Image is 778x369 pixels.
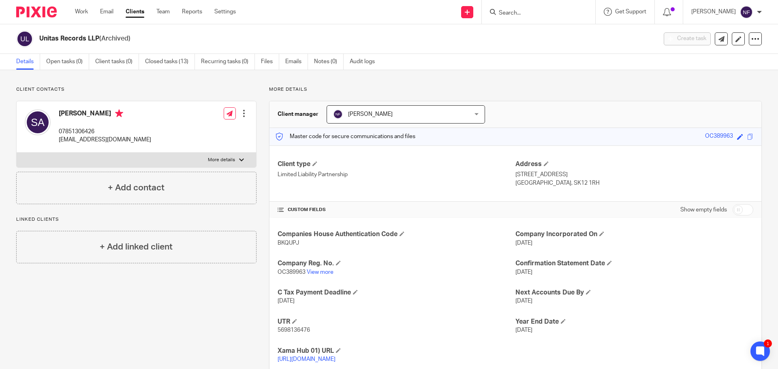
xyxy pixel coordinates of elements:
h4: Address [515,160,753,169]
label: Show empty fields [680,206,727,214]
p: More details [208,157,235,163]
h4: C Tax Payment Deadline [278,288,515,297]
h4: UTR [278,318,515,326]
span: BKQUPJ [278,240,299,246]
h4: Xama Hub 01) URL [278,347,515,355]
img: svg%3E [25,109,51,135]
h2: Unitas Records LLP [39,34,529,43]
a: Email [100,8,113,16]
a: Details [16,54,40,70]
img: Pixie [16,6,57,17]
a: Files [261,54,279,70]
a: Reports [182,8,202,16]
img: svg%3E [333,109,343,119]
a: Open tasks (0) [46,54,89,70]
p: Limited Liability Partnership [278,171,515,179]
input: Search [498,10,571,17]
a: Recurring tasks (0) [201,54,255,70]
p: [GEOGRAPHIC_DATA], SK12 1RH [515,179,753,187]
a: View more [307,269,333,275]
a: Closed tasks (13) [145,54,195,70]
img: svg%3E [740,6,753,19]
a: Clients [126,8,144,16]
h4: Companies House Authentication Code [278,230,515,239]
p: Linked clients [16,216,256,223]
p: Client contacts [16,86,256,93]
a: Emails [285,54,308,70]
h4: + Add contact [108,181,165,194]
h4: Next Accounts Due By [515,288,753,297]
div: OC389963 [705,132,733,141]
p: [PERSON_NAME] [691,8,736,16]
span: OC389963 [278,269,306,275]
div: 1 [764,339,772,348]
h4: Year End Date [515,318,753,326]
a: [URL][DOMAIN_NAME] [278,356,336,362]
h4: CUSTOM FIELDS [278,207,515,213]
span: [DATE] [515,269,532,275]
h4: Confirmation Statement Date [515,259,753,268]
span: 5698136476 [278,327,310,333]
p: [EMAIL_ADDRESS][DOMAIN_NAME] [59,136,151,144]
span: [DATE] [515,240,532,246]
a: Client tasks (0) [95,54,139,70]
button: Create task [664,32,711,45]
a: Notes (0) [314,54,344,70]
h4: Company Reg. No. [278,259,515,268]
h3: Client manager [278,110,318,118]
a: Team [156,8,170,16]
a: Work [75,8,88,16]
img: svg%3E [16,30,33,47]
p: Master code for secure communications and files [276,132,415,141]
span: [DATE] [515,327,532,333]
i: Primary [115,109,123,117]
p: More details [269,86,762,93]
span: [DATE] [278,298,295,304]
a: Settings [214,8,236,16]
h4: [PERSON_NAME] [59,109,151,119]
span: Get Support [615,9,646,15]
p: [STREET_ADDRESS] [515,171,753,179]
p: 07851306426 [59,128,151,136]
h4: Client type [278,160,515,169]
h4: + Add linked client [100,241,173,253]
span: [DATE] [515,298,532,304]
h4: Company Incorporated On [515,230,753,239]
span: (Archived) [99,35,130,42]
span: [PERSON_NAME] [348,111,393,117]
a: Audit logs [350,54,381,70]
